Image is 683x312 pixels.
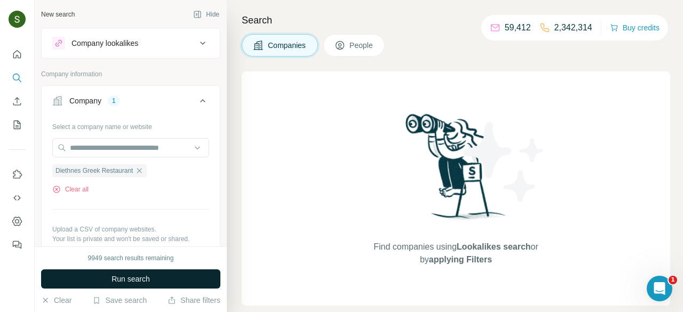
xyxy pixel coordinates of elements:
button: Share filters [168,295,220,306]
div: 9949 search results remaining [88,253,174,263]
button: My lists [9,115,26,134]
span: 1 [669,276,677,284]
img: Surfe Illustration - Stars [456,114,552,210]
button: Feedback [9,235,26,254]
p: Your list is private and won't be saved or shared. [52,234,209,244]
button: Buy credits [610,20,660,35]
button: Company lookalikes [42,30,220,56]
div: New search [41,10,75,19]
button: Clear [41,295,72,306]
p: 2,342,314 [554,21,592,34]
span: People [350,40,374,51]
span: Find companies using or by [370,241,541,266]
iframe: Intercom live chat [647,276,672,301]
div: Company lookalikes [72,38,138,49]
button: Enrich CSV [9,92,26,111]
span: Run search [112,274,150,284]
span: applying Filters [429,255,492,264]
p: Company information [41,69,220,79]
button: Quick start [9,45,26,64]
button: Use Surfe API [9,188,26,207]
button: Hide [186,6,227,22]
button: Clear all [52,185,89,194]
button: Dashboard [9,212,26,231]
span: Companies [268,40,307,51]
p: 59,412 [505,21,531,34]
button: Run search [41,269,220,289]
button: Search [9,68,26,87]
div: 1 [108,96,120,106]
span: Lookalikes search [457,242,531,251]
span: Diethnes Greek Restaurant [55,166,133,175]
p: Upload a CSV of company websites. [52,225,209,234]
div: Select a company name or website [52,118,209,132]
button: Company1 [42,88,220,118]
img: Avatar [9,11,26,28]
img: Surfe Illustration - Woman searching with binoculars [401,111,512,230]
button: Use Surfe on LinkedIn [9,165,26,184]
h4: Search [242,13,670,28]
div: Company [69,95,101,106]
button: Save search [92,295,147,306]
